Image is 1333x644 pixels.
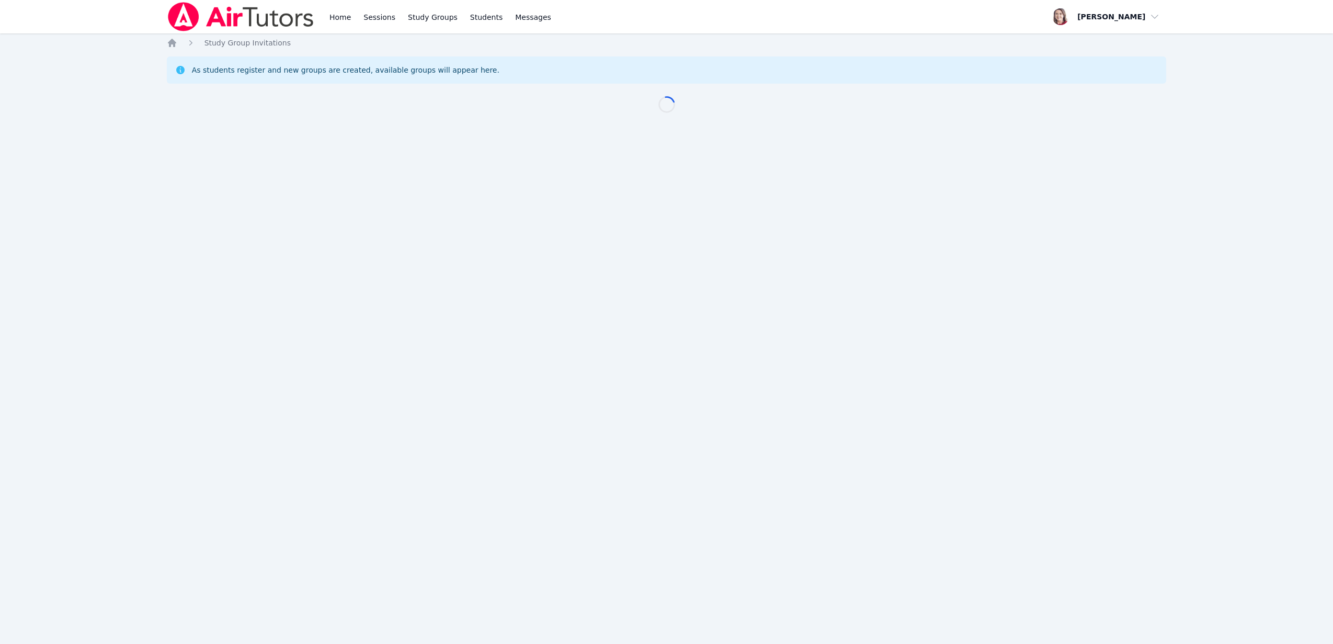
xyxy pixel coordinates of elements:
[204,38,291,48] a: Study Group Invitations
[204,39,291,47] span: Study Group Invitations
[192,65,499,75] div: As students register and new groups are created, available groups will appear here.
[167,2,315,31] img: Air Tutors
[167,38,1167,48] nav: Breadcrumb
[515,12,551,22] span: Messages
